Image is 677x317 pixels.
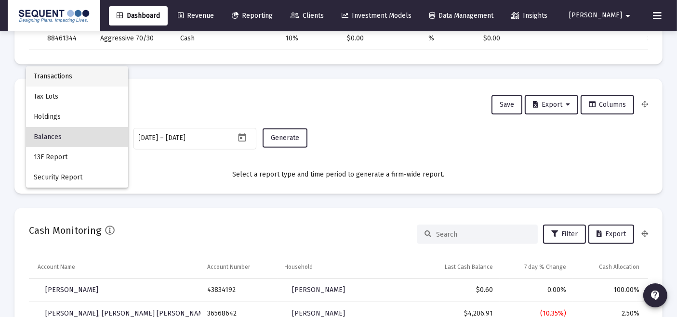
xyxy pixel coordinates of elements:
[34,87,120,107] span: Tax Lots
[34,167,120,188] span: Security Report
[34,107,120,127] span: Holdings
[34,147,120,167] span: 13F Report
[34,66,120,87] span: Transactions
[34,127,120,147] span: Balances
